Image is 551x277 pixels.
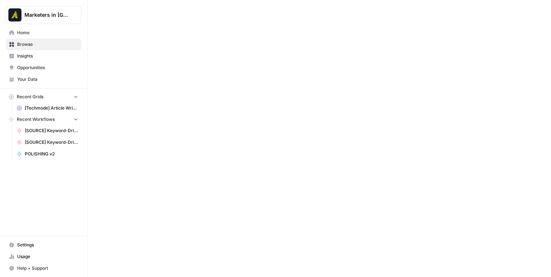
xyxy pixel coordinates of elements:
[13,148,81,160] a: POLISHING v2
[13,136,81,148] a: [SOURCE] Keyword-Driven Article: Feedback & Polishing
[17,64,78,71] span: Opportunities
[6,50,81,62] a: Insights
[6,6,81,24] button: Workspace: Marketers in Demand
[25,151,78,157] span: POLISHING v2
[17,116,55,123] span: Recent Workflows
[17,29,78,36] span: Home
[17,41,78,48] span: Browse
[6,39,81,50] a: Browse
[13,125,81,136] a: [SOURCE] Keyword-Driven Article: Content Brief
[6,27,81,39] a: Home
[6,251,81,262] a: Usage
[8,8,22,21] img: Marketers in Demand Logo
[17,242,78,248] span: Settings
[6,239,81,251] a: Settings
[13,102,81,114] a: [Techmode] Article Writing - Keyword-Driven Articles Grid
[25,105,78,111] span: [Techmode] Article Writing - Keyword-Driven Articles Grid
[25,127,78,134] span: [SOURCE] Keyword-Driven Article: Content Brief
[6,74,81,85] a: Your Data
[6,114,81,125] button: Recent Workflows
[6,91,81,102] button: Recent Grids
[17,76,78,83] span: Your Data
[25,139,78,146] span: [SOURCE] Keyword-Driven Article: Feedback & Polishing
[17,253,78,260] span: Usage
[6,62,81,74] a: Opportunities
[17,265,78,272] span: Help + Support
[17,94,43,100] span: Recent Grids
[6,262,81,274] button: Help + Support
[17,53,78,59] span: Insights
[24,11,69,19] span: Marketers in [GEOGRAPHIC_DATA]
